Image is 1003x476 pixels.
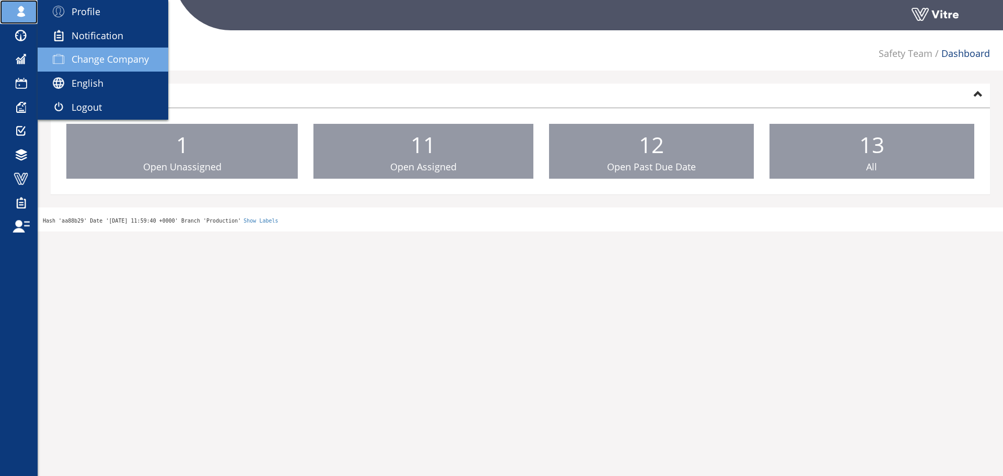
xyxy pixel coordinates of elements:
[879,47,932,60] a: Safety Team
[176,130,189,159] span: 1
[38,24,168,48] a: Notification
[72,53,149,65] span: Change Company
[411,130,436,159] span: 11
[859,130,884,159] span: 13
[38,48,168,72] a: Change Company
[72,29,123,42] span: Notification
[72,101,102,113] span: Logout
[243,218,278,224] a: Show Labels
[72,77,103,89] span: English
[143,160,221,173] span: Open Unassigned
[38,72,168,96] a: English
[43,218,241,224] span: Hash 'aa88b29' Date '[DATE] 11:59:40 +0000' Branch 'Production'
[66,124,298,179] a: 1 Open Unassigned
[38,96,168,120] a: Logout
[932,47,990,61] li: Dashboard
[769,124,974,179] a: 13 All
[866,160,877,173] span: All
[607,160,696,173] span: Open Past Due Date
[390,160,457,173] span: Open Assigned
[549,124,754,179] a: 12 Open Past Due Date
[313,124,533,179] a: 11 Open Assigned
[639,130,664,159] span: 12
[72,5,100,18] span: Profile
